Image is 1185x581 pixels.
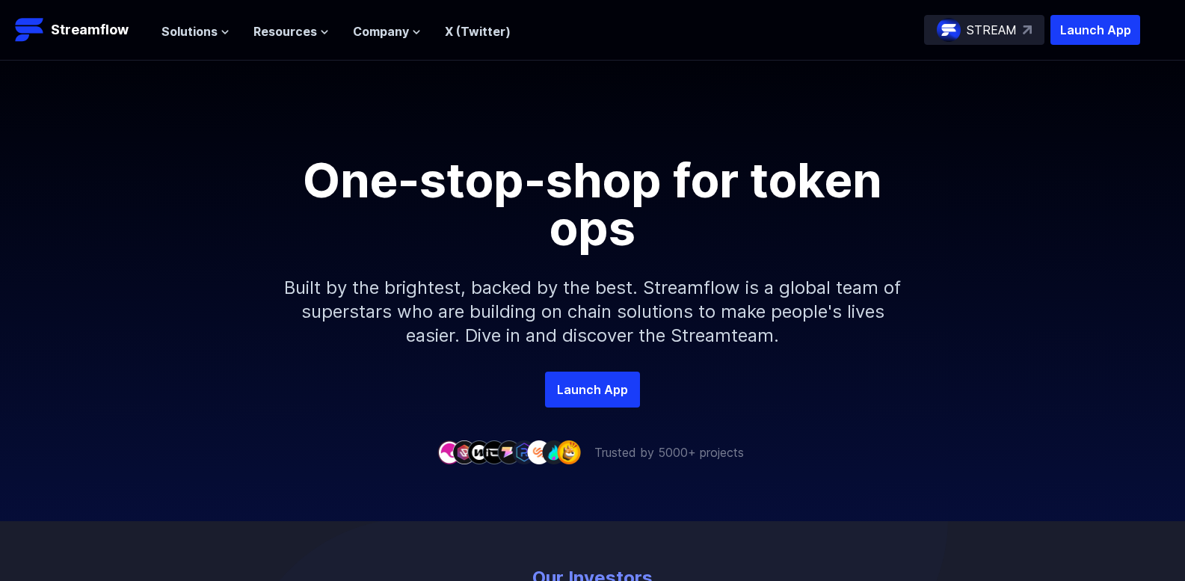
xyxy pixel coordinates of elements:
[937,18,961,42] img: streamflow-logo-circle.png
[161,22,218,40] span: Solutions
[161,22,230,40] button: Solutions
[1023,25,1032,34] img: top-right-arrow.svg
[924,15,1044,45] a: STREAM
[557,440,581,464] img: company-9
[353,22,409,40] span: Company
[512,440,536,464] img: company-6
[545,372,640,408] a: Launch App
[253,22,329,40] button: Resources
[15,15,147,45] a: Streamflow
[271,252,914,372] p: Built by the brightest, backed by the best. Streamflow is a global team of superstars who are bui...
[594,443,744,461] p: Trusted by 5000+ projects
[482,440,506,464] img: company-4
[256,156,929,252] h1: One-stop-shop for token ops
[253,22,317,40] span: Resources
[497,440,521,464] img: company-5
[353,22,421,40] button: Company
[452,440,476,464] img: company-2
[445,24,511,39] a: X (Twitter)
[51,19,129,40] p: Streamflow
[467,440,491,464] img: company-3
[15,15,45,45] img: Streamflow Logo
[437,440,461,464] img: company-1
[542,440,566,464] img: company-8
[1050,15,1140,45] button: Launch App
[967,21,1017,39] p: STREAM
[527,440,551,464] img: company-7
